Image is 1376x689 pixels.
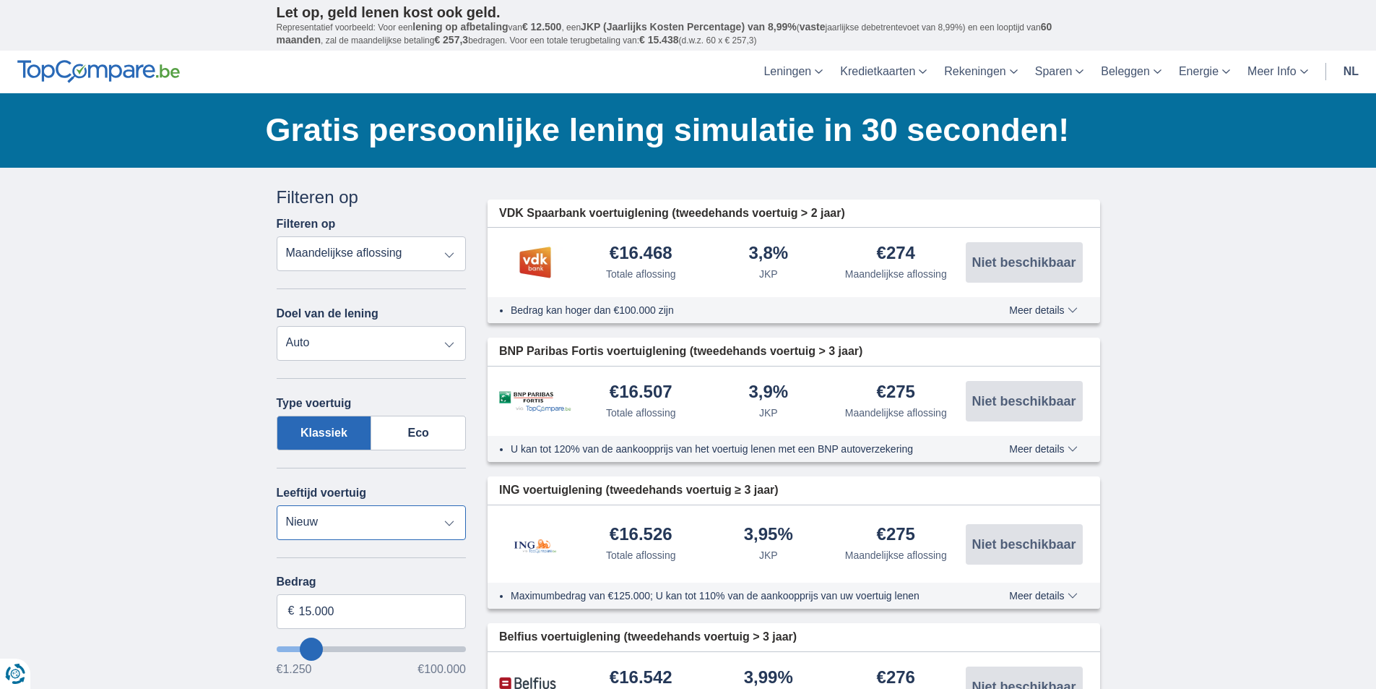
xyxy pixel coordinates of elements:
span: € 12.500 [522,21,562,33]
a: Energie [1170,51,1239,93]
img: product.pl.alt VDK bank [499,244,571,281]
div: 3,8% [748,244,788,264]
li: Maximumbedrag van €125.000; U kan tot 110% van de aankoopprijs van uw voertuig lenen [511,589,956,603]
label: Doel van de lening [277,307,378,320]
p: Representatief voorbeeld: Voor een van , een ( jaarlijkse debetrentevoet van 8,99%) en een loopti... [277,21,1100,47]
div: €275 [877,526,915,545]
li: Bedrag kan hoger dan €100.000 zijn [511,303,956,317]
label: Leeftijd voertuig [277,487,366,500]
span: €100.000 [417,664,466,675]
span: € [288,603,295,620]
a: Kredietkaarten [831,51,935,93]
span: vaste [800,21,826,33]
input: wantToBorrow [277,646,467,652]
span: lening op afbetaling [412,21,508,33]
div: JKP [759,267,778,281]
a: Sparen [1026,51,1093,93]
div: €16.526 [610,526,672,545]
div: Totale aflossing [606,548,676,562]
span: Meer details [1009,305,1077,315]
div: €275 [877,383,915,403]
span: € 257,3 [434,34,468,46]
a: Beleggen [1092,51,1170,93]
button: Niet beschikbaar [966,242,1083,283]
span: Niet beschikbaar [972,256,1076,269]
img: product.pl.alt BNP Paribas Fortis [499,391,571,412]
label: Bedrag [277,575,467,589]
button: Meer details [998,304,1088,316]
span: € 15.438 [639,34,679,46]
div: Maandelijkse aflossing [845,267,947,281]
img: product.pl.alt ING [499,520,571,568]
div: Filteren op [277,185,467,210]
div: €16.507 [610,383,672,403]
p: Let op, geld lenen kost ook geld. [277,4,1100,21]
label: Eco [371,416,466,450]
div: 3,99% [744,669,793,688]
div: Totale aflossing [606,406,676,420]
span: €1.250 [277,664,312,675]
span: JKP (Jaarlijks Kosten Percentage) van 8,99% [581,21,797,33]
span: Meer details [1009,591,1077,601]
button: Meer details [998,443,1088,455]
div: JKP [759,406,778,420]
label: Filteren op [277,218,336,231]
a: Leningen [755,51,831,93]
div: Maandelijkse aflossing [845,548,947,562]
span: Niet beschikbaar [972,538,1076,551]
img: TopCompare [17,60,180,83]
span: VDK Spaarbank voertuiglening (tweedehands voertuig > 2 jaar) [499,205,845,222]
div: Totale aflossing [606,267,676,281]
div: 3,95% [744,526,793,545]
div: 3,9% [748,383,788,403]
div: Maandelijkse aflossing [845,406,947,420]
div: €274 [877,244,915,264]
span: 60 maanden [277,21,1052,46]
span: Meer details [1009,444,1077,454]
label: Type voertuig [277,397,352,410]
div: €16.468 [610,244,672,264]
span: Niet beschikbaar [972,395,1076,408]
button: Meer details [998,590,1088,602]
h1: Gratis persoonlijke lening simulatie in 30 seconden! [266,108,1100,153]
span: BNP Paribas Fortis voertuiglening (tweedehands voertuig > 3 jaar) [499,343,862,360]
span: ING voertuiglening (tweedehands voertuig ≥ 3 jaar) [499,482,779,499]
li: U kan tot 120% van de aankoopprijs van het voertuig lenen met een BNP autoverzekering [511,442,956,456]
label: Klassiek [277,416,372,450]
div: JKP [759,548,778,562]
a: nl [1335,51,1367,93]
button: Niet beschikbaar [966,524,1083,565]
span: Belfius voertuiglening (tweedehands voertuig > 3 jaar) [499,629,797,646]
a: Rekeningen [935,51,1026,93]
div: €276 [877,669,915,688]
button: Niet beschikbaar [966,381,1083,421]
div: €16.542 [610,669,672,688]
a: Meer Info [1239,51,1317,93]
